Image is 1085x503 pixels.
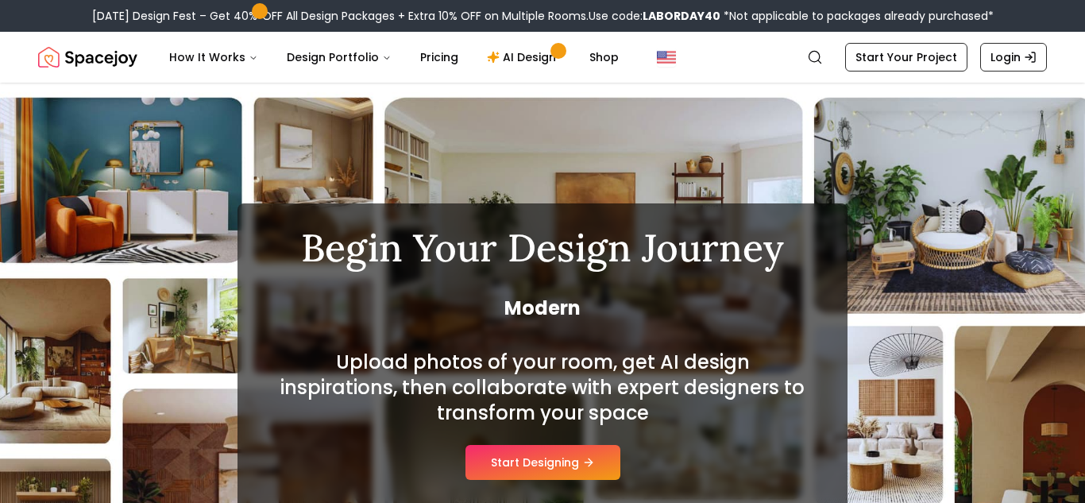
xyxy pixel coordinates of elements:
button: How It Works [156,41,271,73]
img: Spacejoy Logo [38,41,137,73]
a: Start Your Project [845,43,967,72]
span: Modern [276,296,809,321]
b: LABORDAY40 [643,8,720,24]
a: Pricing [407,41,471,73]
nav: Main [156,41,631,73]
button: Start Designing [465,445,620,480]
a: Spacejoy [38,41,137,73]
h1: Begin Your Design Journey [276,229,809,267]
img: United States [657,48,676,67]
button: Design Portfolio [274,41,404,73]
span: Use code: [589,8,720,24]
a: Shop [577,41,631,73]
h2: Upload photos of your room, get AI design inspirations, then collaborate with expert designers to... [276,350,809,426]
div: [DATE] Design Fest – Get 40% OFF All Design Packages + Extra 10% OFF on Multiple Rooms. [92,8,994,24]
a: Login [980,43,1047,72]
a: AI Design [474,41,573,73]
nav: Global [38,32,1047,83]
span: *Not applicable to packages already purchased* [720,8,994,24]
